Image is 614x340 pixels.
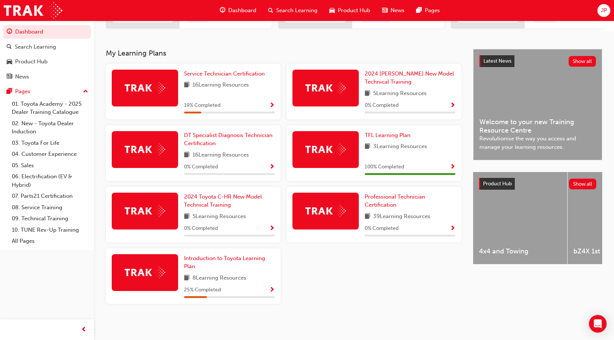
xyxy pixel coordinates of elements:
[7,29,12,35] span: guage-icon
[373,89,427,98] span: 5 Learning Resources
[184,255,265,270] span: Introduction to Toyota Learning Plan
[373,212,430,221] span: 39 Learning Resources
[184,286,221,294] span: 25 % Completed
[365,70,455,86] a: 2024 [PERSON_NAME] New Model Technical Training
[3,85,91,98] button: Pages
[3,55,91,69] a: Product Hub
[15,73,29,81] div: News
[15,57,48,66] div: Product Hub
[269,287,275,294] span: Show Progress
[9,137,91,149] a: 03. Toyota For Life
[365,224,399,233] span: 0 % Completed
[479,247,561,256] span: 4x4 and Towing
[601,6,607,15] span: JP
[269,285,275,295] button: Show Progress
[450,102,455,109] span: Show Progress
[450,101,455,110] button: Show Progress
[425,6,440,15] span: Pages
[365,212,370,221] span: book-icon
[184,101,221,110] span: 19 % Completed
[323,3,376,18] a: car-iconProduct Hub
[365,89,370,98] span: book-icon
[450,162,455,172] button: Show Progress
[473,49,602,160] a: Latest NewsShow allWelcome to your new Training Resource CentreRevolutionise the way you access a...
[9,98,91,118] a: 01. Toyota Academy - 2025 Dealer Training Catalogue
[9,224,91,236] a: 10. TUNE Rev-Up Training
[7,88,12,95] span: pages-icon
[410,3,446,18] a: pages-iconPages
[483,58,511,64] span: Latest News
[597,4,610,17] button: JP
[125,267,165,278] img: Trak
[184,193,275,209] a: 2024 Toyota C-HR New Model Technical Training
[376,3,410,18] a: news-iconNews
[365,193,425,208] span: Professional Technician Certification
[192,212,246,221] span: 5 Learning Resources
[365,101,399,110] span: 0 % Completed
[391,6,405,15] span: News
[192,81,249,90] span: 16 Learning Resources
[9,160,91,171] a: 05. Sales
[106,49,461,57] h3: My Learning Plans
[365,163,404,171] span: 100 % Completed
[7,44,12,50] span: search-icon
[9,148,91,160] a: 04. Customer Experience
[269,164,275,171] span: Show Progress
[4,2,62,19] img: Trak
[338,6,370,15] span: Product Hub
[450,164,455,171] span: Show Progress
[184,132,273,147] span: DT Specialist Diagnosis Technician Certification
[184,193,262,208] span: 2024 Toyota C-HR New Model Technical Training
[473,172,567,264] a: 4x4 and Towing
[450,225,455,232] span: Show Progress
[184,70,268,78] a: Service Technician Certification
[9,235,91,247] a: All Pages
[3,24,91,85] button: DashboardSearch LearningProduct HubNews
[184,224,218,233] span: 0 % Completed
[382,6,388,15] span: news-icon
[184,254,275,271] a: Introduction to Toyota Learning Plan
[192,274,246,283] span: 8 Learning Resources
[125,205,165,217] img: Trak
[220,6,225,15] span: guage-icon
[262,3,323,18] a: search-iconSearch Learning
[269,225,275,232] span: Show Progress
[3,70,91,84] a: News
[365,132,410,139] span: TFL Learning Plan
[184,274,190,283] span: book-icon
[192,151,249,160] span: 16 Learning Resources
[569,56,596,67] button: Show all
[184,81,190,90] span: book-icon
[9,202,91,213] a: 08. Service Training
[15,87,30,96] div: Pages
[7,59,12,65] span: car-icon
[9,190,91,202] a: 07. Parts21 Certification
[15,43,56,51] div: Search Learning
[3,40,91,54] a: Search Learning
[7,74,12,80] span: news-icon
[184,151,190,160] span: book-icon
[416,6,422,15] span: pages-icon
[269,162,275,172] button: Show Progress
[184,212,190,221] span: book-icon
[305,205,346,217] img: Trak
[184,163,218,171] span: 0 % Completed
[9,213,91,224] a: 09. Technical Training
[305,82,346,94] img: Trak
[276,6,318,15] span: Search Learning
[589,315,607,333] div: Open Intercom Messenger
[125,82,165,94] img: Trak
[268,6,273,15] span: search-icon
[269,101,275,110] button: Show Progress
[269,102,275,109] span: Show Progress
[3,25,91,39] a: Dashboard
[81,325,87,334] span: prev-icon
[365,131,413,140] a: TFL Learning Plan
[479,118,596,134] span: Welcome to your new Training Resource Centre
[9,118,91,137] a: 02. New - Toyota Dealer Induction
[83,87,88,97] span: up-icon
[365,193,455,209] a: Professional Technician Certification
[228,6,256,15] span: Dashboard
[373,142,427,151] span: 3 Learning Resources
